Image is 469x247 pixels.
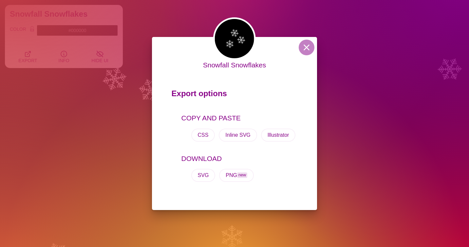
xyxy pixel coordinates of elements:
[261,129,296,142] button: Illustrator
[219,169,254,182] button: PNGnew
[237,172,247,178] span: new
[172,86,298,104] p: Export options
[219,129,257,142] button: Inline SVG
[191,169,216,182] button: SVG
[191,129,215,142] button: CSS
[181,113,298,123] p: COPY AND PASTE
[213,17,256,60] img: white snowflakes on black background
[181,153,298,164] p: DOWNLOAD
[203,60,266,70] p: Snowfall Snowflakes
